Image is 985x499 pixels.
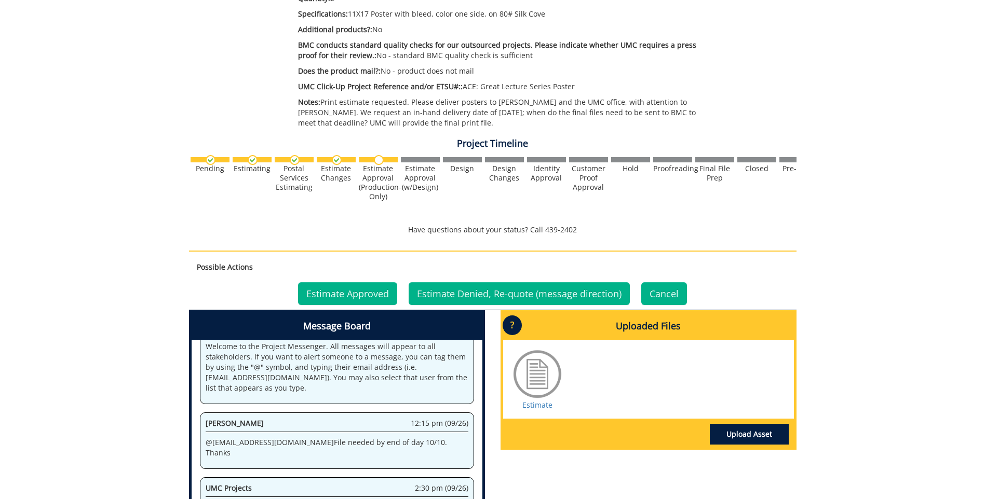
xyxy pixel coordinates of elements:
strong: Possible Actions [197,262,253,272]
div: Design Changes [485,164,524,183]
span: UMC Projects [206,483,252,493]
span: [PERSON_NAME] [206,418,264,428]
p: ACE: Great Lecture Series Poster [298,81,705,92]
img: checkmark [248,155,258,165]
p: Welcome to the Project Messenger. All messages will appear to all stakeholders. If you want to al... [206,341,468,393]
div: Closed [737,164,776,173]
div: Pre-Press [779,164,818,173]
h4: Project Timeline [189,138,797,149]
div: Estimate Changes [317,164,356,183]
a: Estimate Approved [298,282,397,305]
img: checkmark [332,155,342,165]
div: Estimating [233,164,272,173]
span: Specifications: [298,9,348,19]
h4: Uploaded Files [503,313,794,340]
a: Cancel [641,282,687,305]
div: Design [443,164,482,173]
p: Have questions about your status? Call 439-2402 [189,225,797,235]
span: Additional products?: [298,24,372,34]
div: Postal Services Estimating [275,164,314,192]
a: Estimate [522,400,552,410]
div: Customer Proof Approval [569,164,608,192]
span: Notes: [298,97,320,107]
div: Pending [191,164,230,173]
span: Does the product mail?: [298,66,381,76]
span: UMC Click-Up Project Reference and/or ETSU#:: [298,81,463,91]
div: Hold [611,164,650,173]
div: Final File Prep [695,164,734,183]
p: ? [503,315,522,335]
h4: Message Board [192,313,482,340]
a: Upload Asset [710,424,789,445]
span: BMC conducts standard quality checks for our outsourced projects. Please indicate whether UMC req... [298,40,696,60]
span: 12:15 pm (09/26) [411,418,468,428]
p: @ [EMAIL_ADDRESS][DOMAIN_NAME] File needed by end of day 10/10. Thanks [206,437,468,458]
p: 11X17 Poster with bleed, color one side, on 80# Silk Cove [298,9,705,19]
div: Identity Approval [527,164,566,183]
span: 2:30 pm (09/26) [415,483,468,493]
p: Print estimate requested. Please deliver posters to [PERSON_NAME] and the UMC office, with attent... [298,97,705,128]
img: checkmark [206,155,215,165]
div: Estimate Approval (Production-Only) [359,164,398,201]
p: No - standard BMC quality check is sufficient [298,40,705,61]
p: No - product does not mail [298,66,705,76]
div: Proofreading [653,164,692,173]
img: checkmark [290,155,300,165]
img: no [374,155,384,165]
p: No [298,24,705,35]
a: Estimate Denied, Re-quote (message direction) [409,282,630,305]
div: Estimate Approval (w/Design) [401,164,440,192]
